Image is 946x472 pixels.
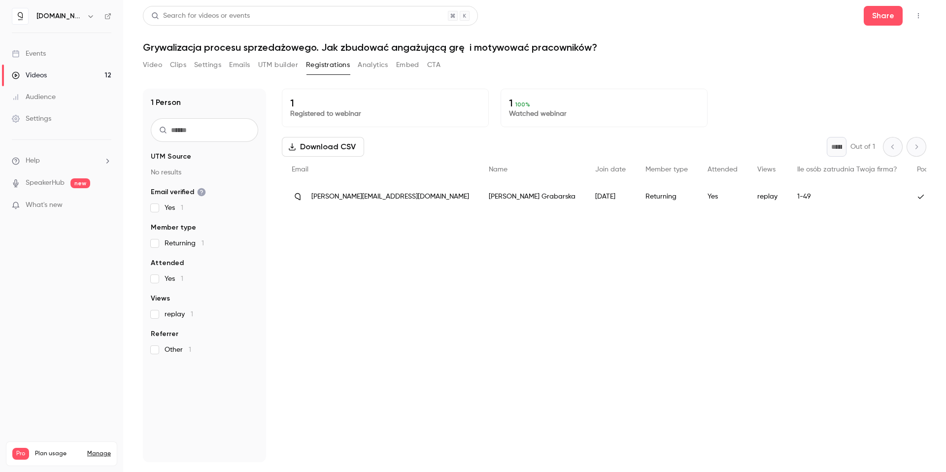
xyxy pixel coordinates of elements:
span: Attended [708,166,738,173]
div: Returning [636,183,698,210]
span: Views [757,166,776,173]
div: 1-49 [787,183,907,210]
span: 100 % [515,101,530,108]
div: Events [12,49,46,59]
span: 1 [191,311,193,318]
span: Name [489,166,507,173]
span: Email [292,166,308,173]
span: Ile osób zatrudnia Twoja firma? [797,166,897,173]
p: 1 [290,97,480,109]
div: Videos [12,70,47,80]
p: No results [151,168,258,177]
span: Plan usage [35,450,81,458]
button: Video [143,57,162,73]
div: Settings [12,114,51,124]
button: Share [864,6,903,26]
button: Registrations [306,57,350,73]
span: Other [165,345,191,355]
span: new [70,178,90,188]
button: CTA [427,57,440,73]
h1: 1 Person [151,97,181,108]
img: weekly.pl [292,191,304,202]
div: replay [747,183,787,210]
div: Yes [698,183,747,210]
button: Analytics [358,57,388,73]
p: Watched webinar [509,109,699,119]
span: 1 [181,275,183,282]
span: replay [165,309,193,319]
span: Yes [165,203,183,213]
span: Attended [151,258,184,268]
p: 1 [509,97,699,109]
span: Help [26,156,40,166]
span: 1 [181,204,183,211]
div: Search for videos or events [151,11,250,21]
span: Member type [151,223,196,233]
p: Registered to webinar [290,109,480,119]
span: Views [151,294,170,303]
span: UTM Source [151,152,191,162]
h1: Grywalizacja procesu sprzedażowego. Jak zbudować angażującą grę i motywować pracowników? [143,41,926,53]
button: Clips [170,57,186,73]
a: SpeakerHub [26,178,65,188]
span: 1 [189,346,191,353]
div: [PERSON_NAME] Grabarska [479,183,585,210]
section: facet-groups [151,152,258,355]
div: [DATE] [585,183,636,210]
button: UTM builder [258,57,298,73]
button: Settings [194,57,221,73]
span: Yes [165,274,183,284]
span: Referrer [151,329,178,339]
span: What's new [26,200,63,210]
button: Download CSV [282,137,364,157]
button: Emails [229,57,250,73]
div: Audience [12,92,56,102]
span: Returning [165,238,204,248]
button: Top Bar Actions [911,8,926,24]
h6: [DOMAIN_NAME] [36,11,83,21]
img: quico.io [12,8,28,24]
a: Manage [87,450,111,458]
span: Join date [595,166,626,173]
button: Embed [396,57,419,73]
li: help-dropdown-opener [12,156,111,166]
span: Member type [645,166,688,173]
span: [PERSON_NAME][EMAIL_ADDRESS][DOMAIN_NAME] [311,192,469,202]
span: Pro [12,448,29,460]
span: 1 [202,240,204,247]
span: Email verified [151,187,206,197]
p: Out of 1 [850,142,875,152]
